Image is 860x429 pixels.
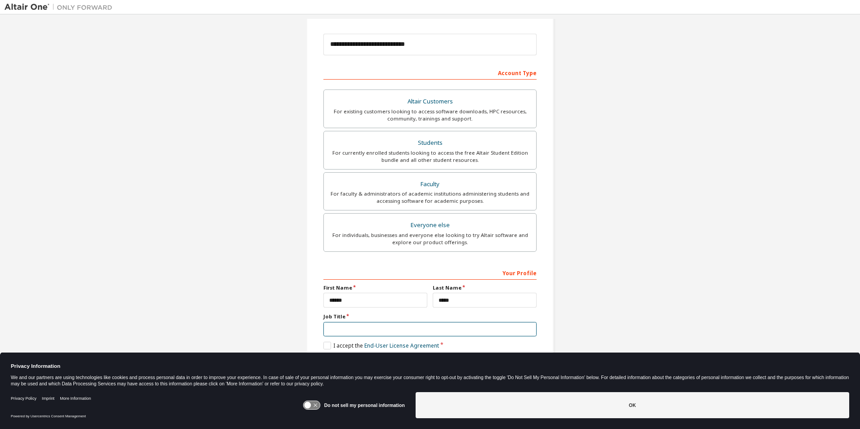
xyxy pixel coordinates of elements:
[329,219,531,232] div: Everyone else
[329,108,531,122] div: For existing customers looking to access software downloads, HPC resources, community, trainings ...
[329,95,531,108] div: Altair Customers
[364,342,439,349] a: End-User License Agreement
[329,149,531,164] div: For currently enrolled students looking to access the free Altair Student Edition bundle and all ...
[433,284,537,291] label: Last Name
[323,265,537,280] div: Your Profile
[329,232,531,246] div: For individuals, businesses and everyone else looking to try Altair software and explore our prod...
[323,65,537,80] div: Account Type
[323,284,427,291] label: First Name
[4,3,117,12] img: Altair One
[323,313,537,320] label: Job Title
[329,190,531,205] div: For faculty & administrators of academic institutions administering students and accessing softwa...
[329,137,531,149] div: Students
[323,342,439,349] label: I accept the
[329,178,531,191] div: Faculty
